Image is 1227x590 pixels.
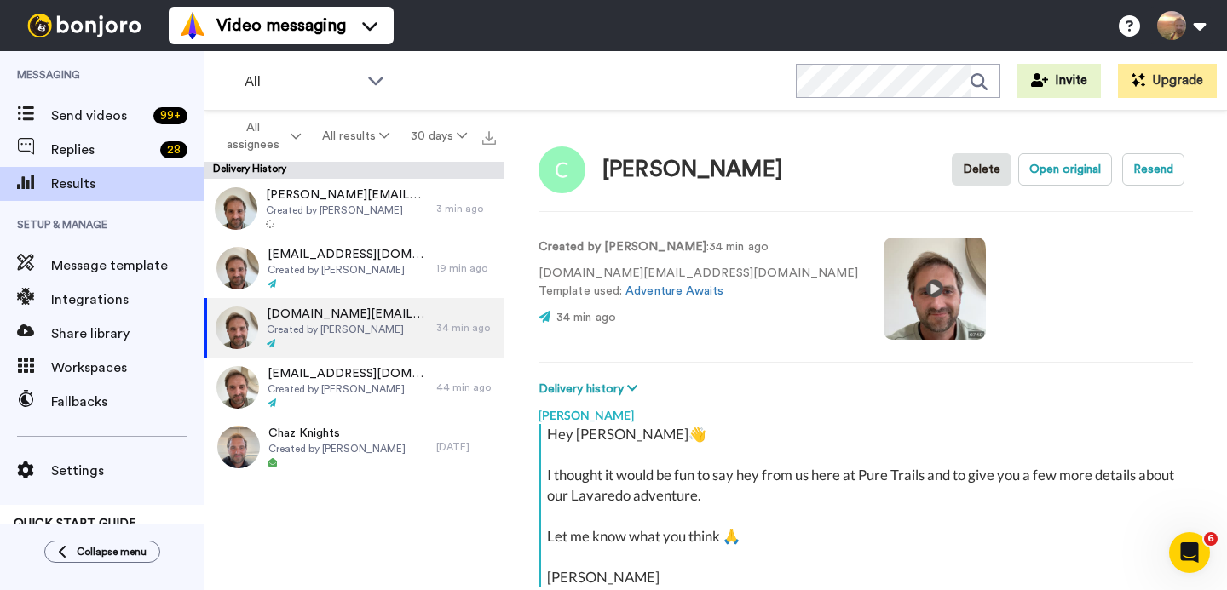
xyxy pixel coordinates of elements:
[1118,64,1217,98] button: Upgrade
[268,365,428,382] span: [EMAIL_ADDRESS][DOMAIN_NAME]
[153,107,187,124] div: 99 +
[51,106,147,126] span: Send videos
[539,398,1193,424] div: [PERSON_NAME]
[179,12,206,39] img: vm-color.svg
[400,121,477,152] button: 30 days
[204,238,504,298] a: [EMAIL_ADDRESS][DOMAIN_NAME]Created by [PERSON_NAME]19 min ago
[268,425,406,442] span: Chaz Knights
[204,298,504,358] a: [DOMAIN_NAME][EMAIL_ADDRESS][DOMAIN_NAME]Created by [PERSON_NAME]34 min ago
[312,121,400,152] button: All results
[436,440,496,454] div: [DATE]
[51,174,204,194] span: Results
[267,323,428,336] span: Created by [PERSON_NAME]
[216,306,258,349] img: a82c2fd7-42b6-4bc9-a23a-251e0b6a3870-thumb.jpg
[539,238,858,256] p: : 34 min ago
[266,186,428,203] span: [PERSON_NAME][EMAIL_ADDRESS][PERSON_NAME][DOMAIN_NAME]
[51,255,204,276] span: Message template
[217,426,260,468] img: 70ceed2e-610a-4ed0-9331-7c5647d163e9-thumb.jpg
[14,518,136,530] span: QUICK START GUIDE
[539,241,706,253] strong: Created by [PERSON_NAME]
[44,541,160,563] button: Collapse menu
[436,381,496,394] div: 44 min ago
[556,312,616,324] span: 34 min ago
[218,119,287,153] span: All assignees
[51,392,204,412] span: Fallbacks
[204,162,504,179] div: Delivery History
[216,366,259,409] img: e1242ad2-62e5-4284-a7ce-f8d3a9ef62cf-thumb.jpg
[77,545,147,558] span: Collapse menu
[268,442,406,455] span: Created by [PERSON_NAME]
[547,424,1189,587] div: Hey [PERSON_NAME]👋 I thought it would be fun to say hey from us here at Pure Trails and to give y...
[477,123,501,149] button: Export all results that match these filters now.
[51,358,204,378] span: Workspaces
[539,265,858,301] p: [DOMAIN_NAME][EMAIL_ADDRESS][DOMAIN_NAME] Template used:
[204,417,504,477] a: Chaz KnightsCreated by [PERSON_NAME][DATE]
[51,140,153,160] span: Replies
[266,203,428,217] span: Created by [PERSON_NAME]
[160,141,187,158] div: 28
[51,324,204,344] span: Share library
[625,285,723,297] a: Adventure Awaits
[204,358,504,417] a: [EMAIL_ADDRESS][DOMAIN_NAME]Created by [PERSON_NAME]44 min ago
[216,247,259,289] img: a233d161-6436-44c0-b900-6dc7731d3d0d-thumb.jpg
[51,461,204,481] span: Settings
[204,179,504,238] a: [PERSON_NAME][EMAIL_ADDRESS][PERSON_NAME][DOMAIN_NAME]Created by [PERSON_NAME]3 min ago
[268,382,428,396] span: Created by [PERSON_NAME]
[268,246,428,263] span: [EMAIL_ADDRESS][DOMAIN_NAME]
[482,131,496,145] img: export.svg
[1204,532,1218,546] span: 6
[215,187,257,230] img: 14367388-947e-41a6-94ad-56cfb62007a4-thumb.jpg
[20,14,148,37] img: bj-logo-header-white.svg
[436,321,496,335] div: 34 min ago
[602,158,783,182] div: [PERSON_NAME]
[1018,153,1112,186] button: Open original
[952,153,1011,186] button: Delete
[1122,153,1184,186] button: Resend
[1169,532,1210,573] iframe: Intercom live chat
[436,261,496,275] div: 19 min ago
[208,112,312,160] button: All assignees
[216,14,346,37] span: Video messaging
[539,146,585,193] img: Image of Carson au
[245,72,359,92] span: All
[268,263,428,277] span: Created by [PERSON_NAME]
[51,289,204,310] span: Integrations
[539,380,642,398] button: Delivery history
[436,202,496,215] div: 3 min ago
[267,306,428,323] span: [DOMAIN_NAME][EMAIL_ADDRESS][DOMAIN_NAME]
[1017,64,1101,98] button: Invite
